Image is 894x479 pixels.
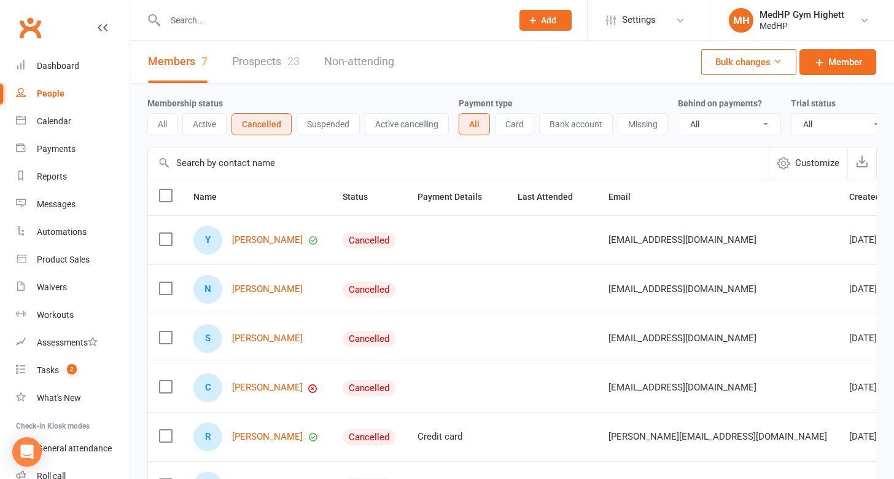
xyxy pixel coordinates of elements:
[343,380,395,396] div: Cancelled
[769,148,847,178] button: Customize
[232,284,303,295] a: [PERSON_NAME]
[37,172,67,181] div: Reports
[791,98,836,108] label: Trial status
[324,41,394,83] a: Non-attending
[37,393,81,403] div: What's New
[67,364,77,374] span: 2
[37,116,71,126] div: Calendar
[760,20,844,31] div: MedHP
[495,113,534,135] button: Card
[518,189,586,204] button: Last Attended
[343,331,395,347] div: Cancelled
[618,113,668,135] button: Missing
[193,226,222,255] div: Yolande
[849,235,894,245] div: [DATE]
[418,192,496,202] span: Payment Details
[16,329,130,357] a: Assessments
[193,373,222,402] div: Cora
[232,432,303,442] a: [PERSON_NAME]
[16,163,130,191] a: Reports
[148,148,769,178] input: Search by contact name
[849,192,894,202] span: Created
[541,15,556,25] span: Add
[37,227,87,237] div: Automations
[16,191,130,218] a: Messages
[201,55,208,68] div: 7
[37,199,76,209] div: Messages
[459,113,490,135] button: All
[539,113,613,135] button: Bank account
[608,277,756,301] span: [EMAIL_ADDRESS][DOMAIN_NAME]
[343,429,395,445] div: Cancelled
[608,192,644,202] span: Email
[182,113,227,135] button: Active
[193,192,230,202] span: Name
[37,61,79,71] div: Dashboard
[148,41,208,83] a: Members7
[16,301,130,329] a: Workouts
[16,274,130,301] a: Waivers
[608,228,756,251] span: [EMAIL_ADDRESS][DOMAIN_NAME]
[37,310,74,320] div: Workouts
[608,376,756,399] span: [EMAIL_ADDRESS][DOMAIN_NAME]
[37,282,67,292] div: Waivers
[193,422,222,451] div: Roger
[849,382,894,393] div: [DATE]
[287,55,300,68] div: 23
[701,49,796,75] button: Bulk changes
[16,135,130,163] a: Payments
[799,49,876,75] a: Member
[459,98,513,108] label: Payment type
[795,156,839,170] span: Customize
[12,437,42,467] div: Open Intercom Messenger
[519,10,572,31] button: Add
[343,189,381,204] button: Status
[849,284,894,295] div: [DATE]
[16,80,130,108] a: People
[193,189,230,204] button: Name
[37,443,112,453] div: General attendance
[37,144,76,154] div: Payments
[678,98,762,108] label: Behind on payments?
[418,432,496,442] div: Credit card
[418,189,496,204] button: Payment Details
[343,192,381,202] span: Status
[16,384,130,412] a: What's New
[37,365,59,375] div: Tasks
[232,333,303,344] a: [PERSON_NAME]
[16,108,130,135] a: Calendar
[147,113,177,135] button: All
[16,218,130,246] a: Automations
[849,189,894,204] button: Created
[232,235,303,245] a: [PERSON_NAME]
[343,282,395,298] div: Cancelled
[608,327,756,350] span: [EMAIL_ADDRESS][DOMAIN_NAME]
[193,275,222,304] div: Nathalie
[760,9,844,20] div: MedHP Gym Highett
[297,113,360,135] button: Suspended
[622,6,656,34] span: Settings
[232,41,300,83] a: Prospects23
[849,333,894,344] div: [DATE]
[518,192,586,202] span: Last Attended
[15,12,45,43] a: Clubworx
[161,12,503,29] input: Search...
[37,89,64,98] div: People
[231,113,292,135] button: Cancelled
[193,324,222,353] div: Suzanne
[343,232,395,248] div: Cancelled
[608,189,644,204] button: Email
[16,52,130,80] a: Dashboard
[16,246,130,274] a: Product Sales
[849,432,894,442] div: [DATE]
[37,255,90,264] div: Product Sales
[365,113,449,135] button: Active cancelling
[16,435,130,462] a: General attendance kiosk mode
[16,357,130,384] a: Tasks 2
[232,382,303,393] a: [PERSON_NAME]
[828,55,862,69] span: Member
[147,98,223,108] label: Membership status
[608,425,827,448] span: [PERSON_NAME][EMAIL_ADDRESS][DOMAIN_NAME]
[37,338,98,347] div: Assessments
[729,8,753,33] div: MH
